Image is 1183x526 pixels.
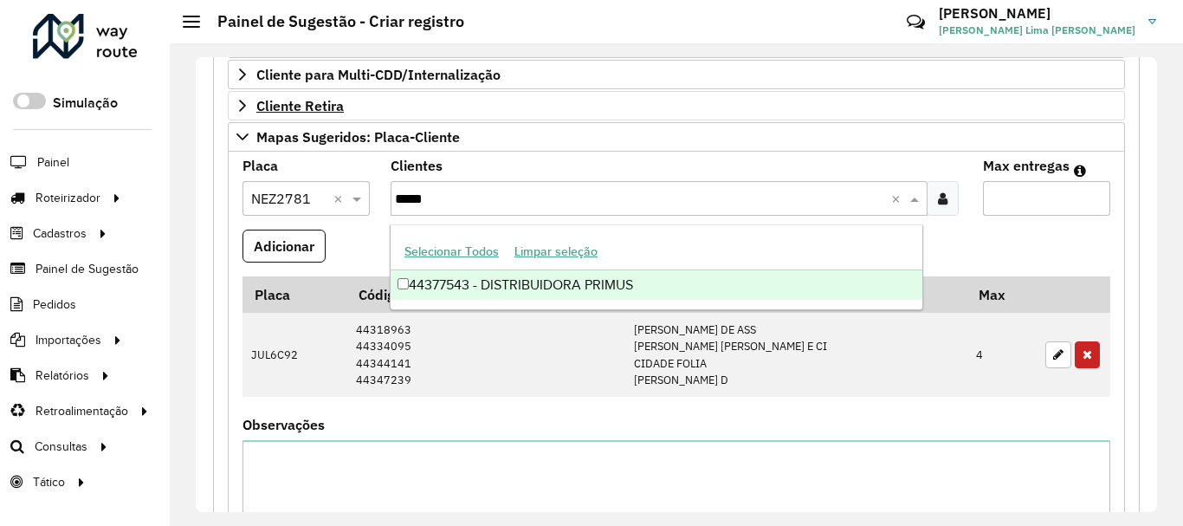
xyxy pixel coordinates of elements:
label: Simulação [53,93,118,114]
button: Selecionar Todos [397,238,507,265]
td: 4 [967,313,1037,397]
button: Limpar seleção [507,238,605,265]
span: Pedidos [33,295,76,314]
ng-dropdown-panel: Options list [390,224,923,310]
span: Consultas [35,438,87,456]
span: Cliente Retira [256,99,344,113]
span: Relatórios [36,367,89,385]
span: Painel de Sugestão [36,260,139,278]
label: Clientes [391,155,443,176]
a: Contato Rápido [897,3,934,41]
span: Clear all [333,188,348,209]
span: Retroalimentação [36,402,128,420]
th: Placa [242,276,347,313]
span: Tático [33,473,65,491]
span: [PERSON_NAME] Lima [PERSON_NAME] [939,23,1135,38]
span: Clear all [891,188,906,209]
span: Roteirizador [36,189,100,207]
label: Placa [242,155,278,176]
div: 44377543 - DISTRIBUIDORA PRIMUS [391,270,922,300]
a: Mapas Sugeridos: Placa-Cliente [228,122,1125,152]
a: Cliente para Multi-CDD/Internalização [228,60,1125,89]
span: Cadastros [33,224,87,243]
button: Adicionar [242,230,326,263]
h3: [PERSON_NAME] [939,5,1135,22]
label: Observações [242,414,325,435]
td: JUL6C92 [242,313,347,397]
a: Cliente Retira [228,91,1125,120]
h2: Painel de Sugestão - Criar registro [200,12,464,31]
em: Máximo de clientes que serão colocados na mesma rota com os clientes informados [1074,164,1086,178]
th: Max [967,276,1037,313]
td: [PERSON_NAME] DE ASS [PERSON_NAME] [PERSON_NAME] E CI CIDADE FOLIA [PERSON_NAME] D [625,313,967,397]
label: Max entregas [983,155,1070,176]
th: Código Cliente [347,276,625,313]
span: Painel [37,153,69,172]
span: Cliente para Multi-CDD/Internalização [256,68,501,81]
td: 44318963 44334095 44344141 44347239 [347,313,625,397]
span: Importações [36,331,101,349]
span: Mapas Sugeridos: Placa-Cliente [256,130,460,144]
